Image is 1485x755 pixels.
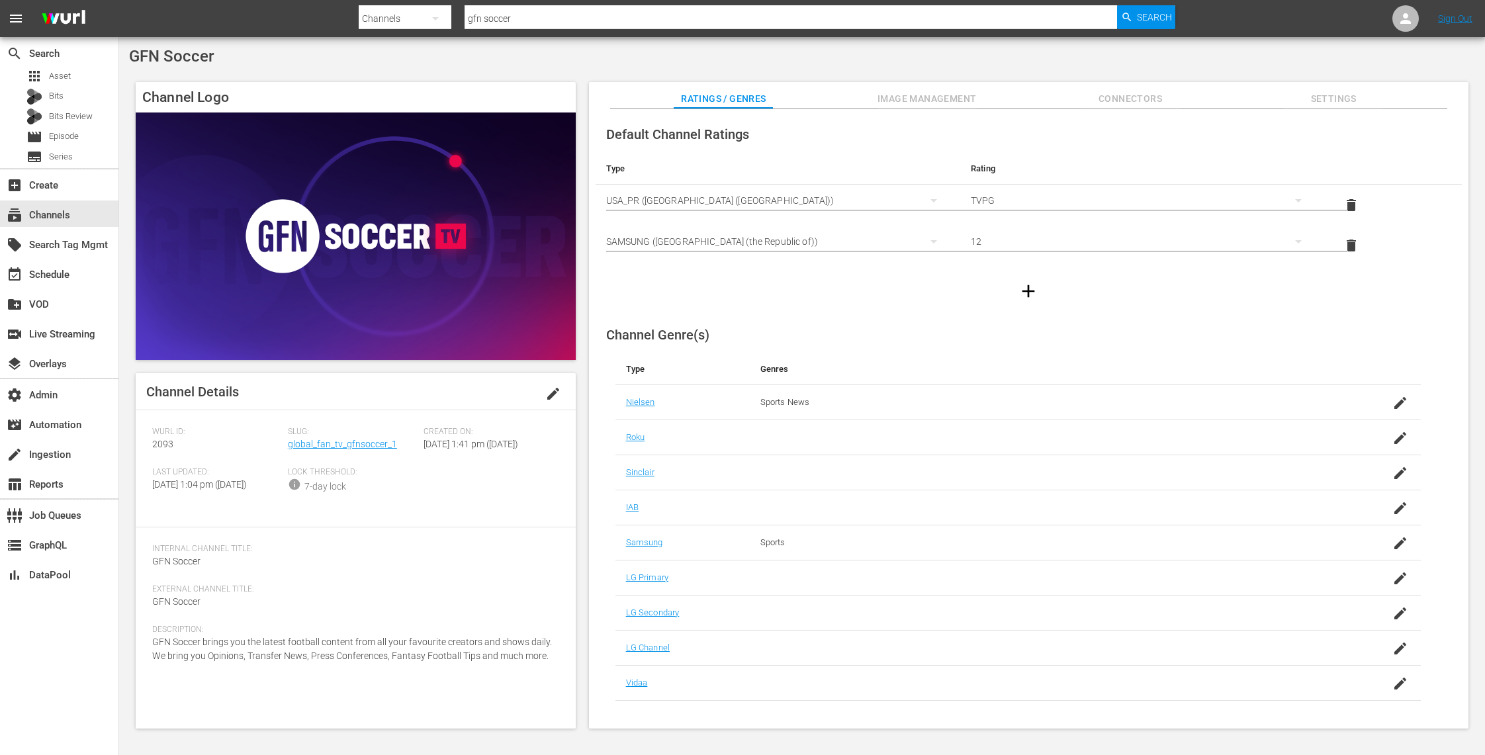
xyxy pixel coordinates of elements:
img: ans4CAIJ8jUAAAAAAAAAAAAAAAAAAAAAAAAgQb4GAAAAAAAAAAAAAAAAAAAAAAAAJMjXAAAAAAAAAAAAAAAAAAAAAAAAgAT5G... [32,3,95,34]
span: Ingestion [7,447,22,463]
div: SAMSUNG ([GEOGRAPHIC_DATA] (the Republic of)) [606,223,950,260]
span: Live Streaming [7,326,22,342]
span: Asset [26,68,42,84]
span: GFN Soccer [152,556,201,566]
span: Ratings / Genres [674,91,773,107]
th: Rating [960,153,1325,185]
span: Image Management [877,91,977,107]
span: Asset [49,69,71,83]
span: Overlays [7,356,22,372]
a: Sign Out [1438,13,1472,24]
span: Internal Channel Title: [152,544,553,555]
span: Description: [152,625,553,635]
span: 2093 [152,439,173,449]
span: Schedule [7,267,22,283]
span: Last Updated: [152,467,281,478]
span: Connectors [1081,91,1180,107]
div: USA_PR ([GEOGRAPHIC_DATA] ([GEOGRAPHIC_DATA])) [606,182,950,219]
span: VOD [7,296,22,312]
span: Settings [1284,91,1383,107]
a: Samsung [626,537,663,547]
div: Bits Review [26,109,42,124]
span: Episode [26,129,42,145]
a: IAB [626,502,639,512]
span: Reports [7,476,22,492]
a: Nielsen [626,397,655,407]
span: Wurl ID: [152,427,281,437]
span: Bits [49,89,64,103]
span: menu [8,11,24,26]
span: Channels [7,207,22,223]
span: Search [7,46,22,62]
div: TVPG [971,182,1314,219]
span: DataPool [7,567,22,583]
span: Job Queues [7,508,22,523]
a: LG Channel [626,643,670,652]
span: Series [49,150,73,163]
span: Create [7,177,22,193]
span: delete [1343,197,1359,213]
img: GFN Soccer [136,112,576,360]
th: Type [615,353,750,385]
span: Channel Genre(s) [606,327,709,343]
th: Genres [750,353,1331,385]
th: Type [596,153,960,185]
a: Vidaa [626,678,648,688]
span: External Channel Title: [152,584,553,595]
span: info [288,478,301,491]
button: delete [1335,189,1367,221]
span: Default Channel Ratings [606,126,749,142]
span: Bits Review [49,110,93,123]
button: edit [537,378,569,410]
span: Channel Details [146,384,239,400]
span: Search Tag Mgmt [7,237,22,253]
a: global_fan_tv_gfnsoccer_1 [288,439,397,449]
h4: Channel Logo [136,82,576,112]
span: Search [1137,5,1172,29]
a: LG Secondary [626,607,680,617]
button: Search [1117,5,1175,29]
span: GraphQL [7,537,22,553]
span: Admin [7,387,22,403]
span: Created On: [424,427,553,437]
span: Series [26,149,42,165]
span: [DATE] 1:04 pm ([DATE]) [152,479,247,490]
a: LG Primary [626,572,668,582]
span: [DATE] 1:41 pm ([DATE]) [424,439,518,449]
span: Automation [7,417,22,433]
span: Slug: [288,427,417,437]
table: simple table [596,153,1462,266]
a: Roku [626,432,645,442]
a: Sinclair [626,467,654,477]
div: 7-day lock [304,480,346,494]
span: GFN Soccer brings you the latest football content from all your favourite creators and shows dail... [152,637,552,661]
span: edit [545,386,561,402]
div: Bits [26,89,42,105]
span: GFN Soccer [152,596,201,607]
span: GFN Soccer [129,47,214,66]
span: Lock Threshold: [288,467,417,478]
span: delete [1343,238,1359,253]
span: Episode [49,130,79,143]
button: delete [1335,230,1367,261]
div: 12 [971,223,1314,260]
